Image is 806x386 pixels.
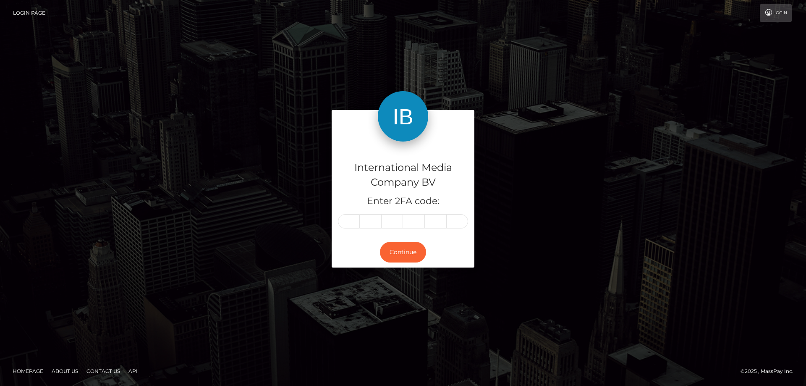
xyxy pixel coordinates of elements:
[378,91,428,142] img: International Media Company BV
[338,195,468,208] h5: Enter 2FA code:
[338,160,468,190] h4: International Media Company BV
[48,365,81,378] a: About Us
[741,367,800,376] div: © 2025 , MassPay Inc.
[9,365,47,378] a: Homepage
[83,365,123,378] a: Contact Us
[125,365,141,378] a: API
[13,4,45,22] a: Login Page
[760,4,792,22] a: Login
[380,242,426,263] button: Continue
